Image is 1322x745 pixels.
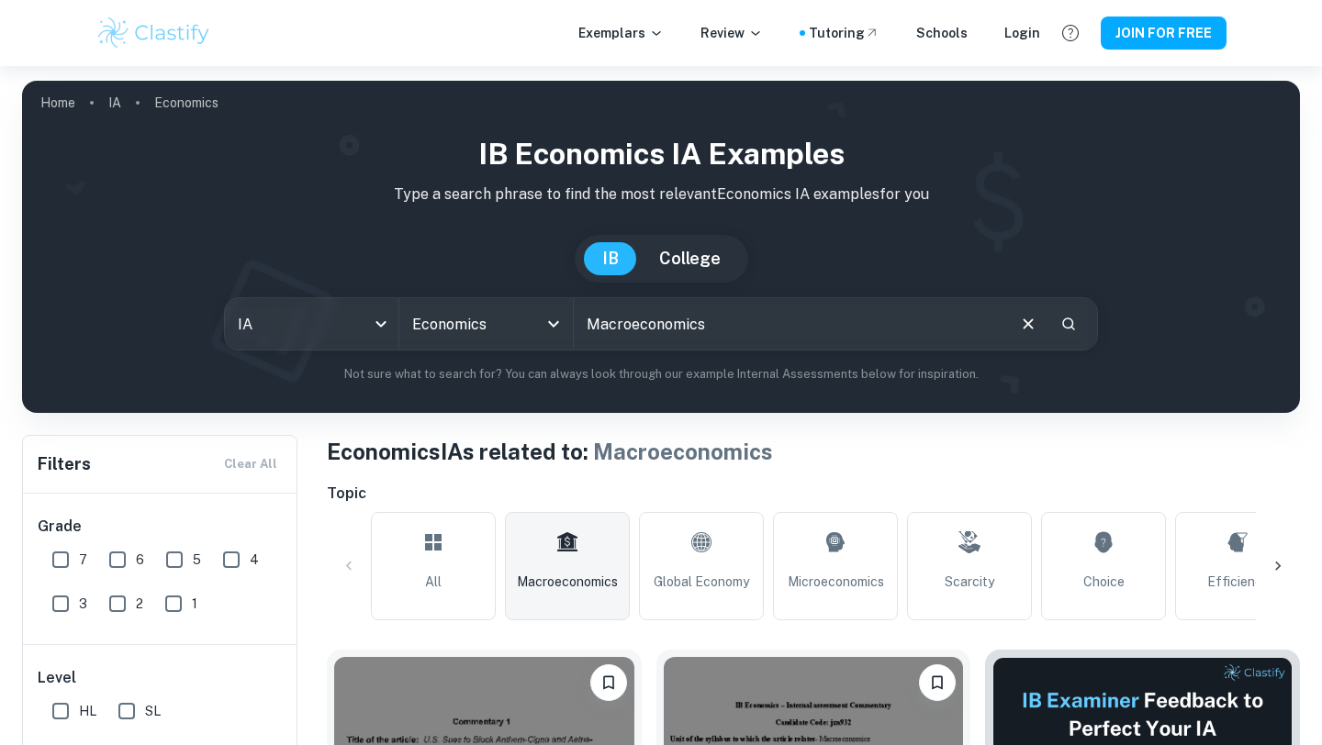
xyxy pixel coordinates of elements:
[1101,17,1227,50] button: JOIN FOR FREE
[1011,306,1046,341] button: Clear
[1004,23,1040,43] a: Login
[541,311,566,337] button: Open
[700,23,763,43] p: Review
[136,594,143,614] span: 2
[145,701,161,721] span: SL
[584,242,637,275] button: IB
[40,90,75,116] a: Home
[578,23,664,43] p: Exemplars
[95,15,212,51] img: Clastify logo
[22,81,1300,413] img: profile cover
[593,439,773,464] span: Macroeconomics
[192,594,197,614] span: 1
[916,23,968,43] a: Schools
[79,701,96,721] span: HL
[590,664,627,701] button: Please log in to bookmark exemplars
[1055,17,1086,49] button: Help and Feedback
[1083,572,1125,592] span: Choice
[327,483,1300,505] h6: Topic
[225,298,398,350] div: IA
[79,550,87,570] span: 7
[136,550,144,570] span: 6
[809,23,879,43] a: Tutoring
[788,572,884,592] span: Microeconomics
[38,667,284,689] h6: Level
[37,183,1285,206] p: Type a search phrase to find the most relevant Economics IA examples for you
[945,572,994,592] span: Scarcity
[919,664,956,701] button: Please log in to bookmark exemplars
[193,550,201,570] span: 5
[1207,572,1269,592] span: Efficiency
[574,298,1003,350] input: E.g. smoking and tax, tariffs, global economy...
[38,451,91,477] h6: Filters
[154,93,218,113] p: Economics
[250,550,259,570] span: 4
[79,594,87,614] span: 3
[327,435,1300,468] h1: Economics IAs related to:
[425,572,442,592] span: All
[517,572,618,592] span: Macroeconomics
[1053,308,1084,339] button: Search
[654,572,749,592] span: Global Economy
[37,365,1285,384] p: Not sure what to search for? You can always look through our example Internal Assessments below f...
[108,90,121,116] a: IA
[37,132,1285,176] h1: IB Economics IA examples
[641,242,739,275] button: College
[38,516,284,538] h6: Grade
